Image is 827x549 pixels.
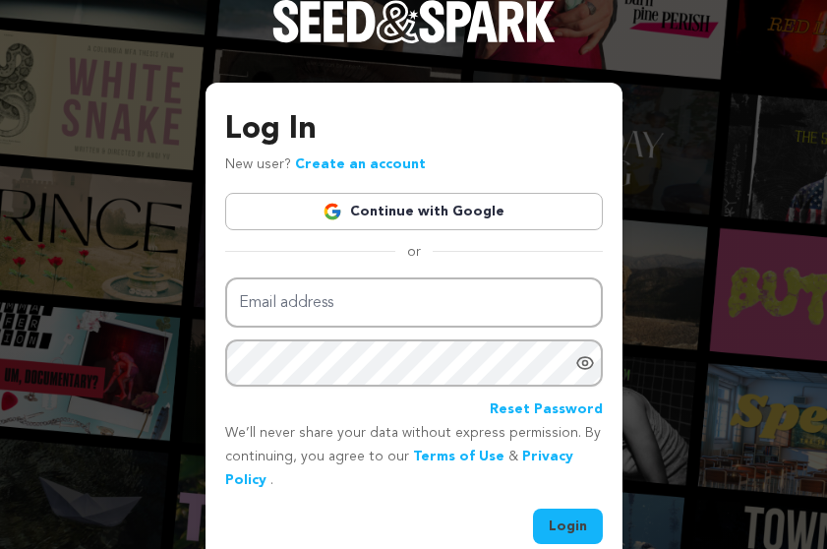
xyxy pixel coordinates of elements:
input: Email address [225,277,603,328]
img: Google logo [323,202,342,221]
a: Terms of Use [413,450,504,463]
a: Privacy Policy [225,450,573,487]
a: Show password as plain text. Warning: this will display your password on the screen. [575,353,595,373]
a: Reset Password [490,398,603,422]
span: or [395,242,433,262]
p: New user? [225,153,426,177]
button: Login [533,509,603,544]
h3: Log In [225,106,603,153]
a: Continue with Google [225,193,603,230]
a: Create an account [295,157,426,171]
p: We’ll never share your data without express permission. By continuing, you agree to our & . [225,422,603,492]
